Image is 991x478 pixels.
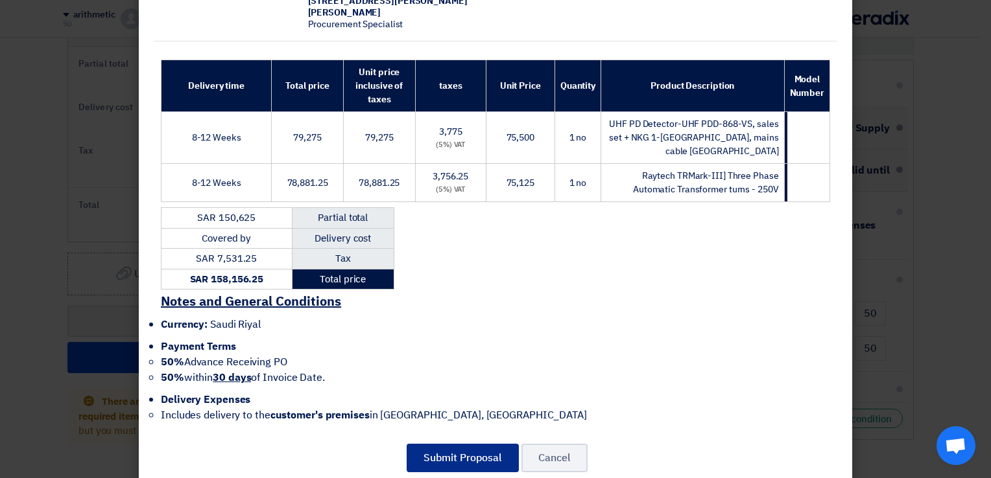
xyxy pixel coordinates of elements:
u: Notes and General Conditions [161,291,341,311]
span: 8-12 Weeks [192,176,241,190]
td: SAR 150,625 [161,208,293,229]
span: Advance Receiving PO [161,354,287,370]
span: 75,500 [507,131,534,144]
u: 30 days [213,370,251,385]
th: Unit Price [486,60,555,112]
span: 78,881.25 [359,176,400,190]
div: (5%) VAT [421,185,481,196]
th: Unit price inclusive of taxes [343,60,415,112]
td: Delivery cost [292,228,394,249]
th: Model Number [784,60,830,112]
td: Total price [292,269,394,290]
td: Tax [292,249,394,269]
span: within of Invoice Date. [161,370,325,385]
td: Partial total [292,208,394,229]
th: Quantity [555,60,601,112]
span: SAR 7,531.25 [196,251,257,266]
strong: 50% [161,370,184,385]
th: Product Description [601,60,785,112]
span: Saudi Riyal [210,317,261,332]
a: Open chat [937,426,975,465]
button: Cancel [521,444,588,472]
th: Total price [272,60,344,112]
span: Currency: [161,317,208,332]
span: Raytech TRMark-III] Three Phase Automatic Transformer turns - 250V [633,169,779,196]
span: 79,275 [293,131,321,144]
span: Delivery Expenses [161,392,250,407]
span: [PERSON_NAME] [308,6,381,19]
span: 3,775 [439,125,462,139]
th: taxes [415,60,486,112]
span: 1 no [569,131,587,144]
div: (5%) VAT [421,140,481,151]
strong: 50% [161,354,184,370]
span: 1 no [569,176,587,190]
span: Procurement Specialist [308,17,403,31]
span: 8-12 Weeks [192,131,241,144]
strong: customer's premises [270,407,370,423]
button: Submit Proposal [407,444,519,472]
span: Covered by [202,231,251,245]
span: Payment Terms [161,339,236,354]
span: 75,125 [507,176,534,190]
th: Delivery time [161,60,272,112]
span: UHF PD Detector-UHF PDD-868-VS, sales set + NKG 1-[GEOGRAPHIC_DATA], mains cable [GEOGRAPHIC_DATA] [609,117,778,158]
span: 78,881.25 [287,176,328,190]
strong: SAR 158,156.25 [190,272,264,286]
span: 79,275 [365,131,393,144]
span: 3,756.25 [433,170,468,183]
li: Includes delivery to the in [GEOGRAPHIC_DATA], [GEOGRAPHIC_DATA] [161,407,804,423]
